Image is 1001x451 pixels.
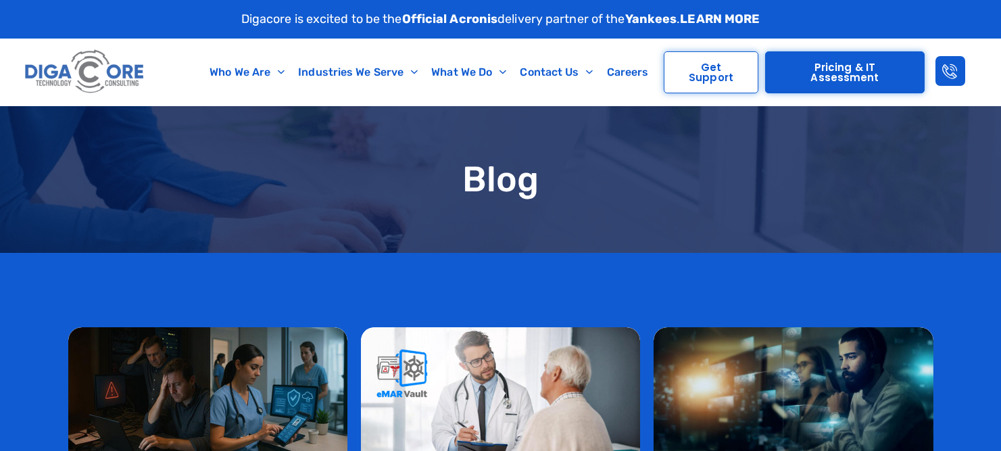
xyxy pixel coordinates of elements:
[779,62,910,82] span: Pricing & IT Assessment
[625,11,677,26] strong: Yankees
[680,11,760,26] a: LEARN MORE
[68,160,933,199] h1: Blog
[678,62,745,82] span: Get Support
[765,51,924,93] a: Pricing & IT Assessment
[22,45,148,99] img: Digacore logo 1
[201,57,657,88] nav: Menu
[203,57,291,88] a: Who We Are
[424,57,513,88] a: What We Do
[241,10,760,28] p: Digacore is excited to be the delivery partner of the .
[664,51,759,93] a: Get Support
[513,57,600,88] a: Contact Us
[291,57,424,88] a: Industries We Serve
[600,57,656,88] a: Careers
[402,11,498,26] strong: Official Acronis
